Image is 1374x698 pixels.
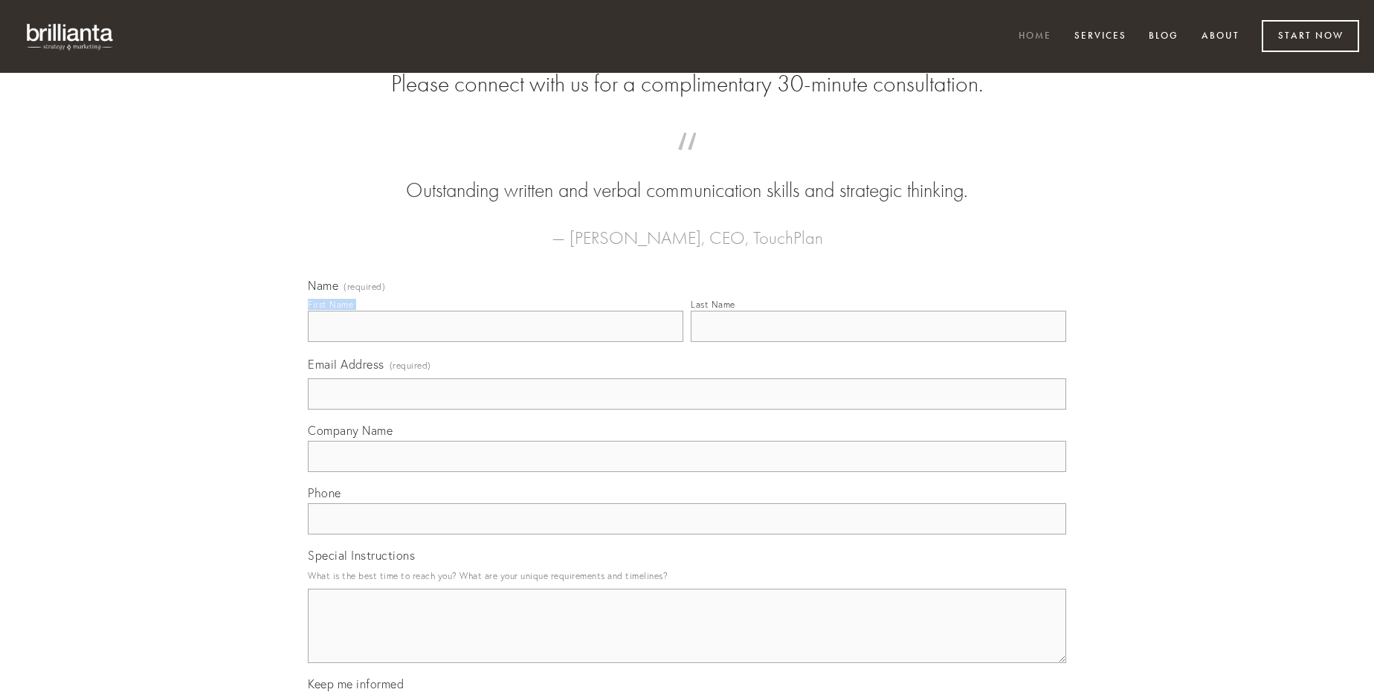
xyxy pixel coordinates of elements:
[1009,25,1061,49] a: Home
[308,485,341,500] span: Phone
[308,566,1066,586] p: What is the best time to reach you? What are your unique requirements and timelines?
[1192,25,1249,49] a: About
[308,278,338,293] span: Name
[308,299,353,310] div: First Name
[343,282,385,291] span: (required)
[332,147,1042,205] blockquote: Outstanding written and verbal communication skills and strategic thinking.
[308,357,384,372] span: Email Address
[15,15,126,58] img: brillianta - research, strategy, marketing
[308,548,415,563] span: Special Instructions
[308,676,404,691] span: Keep me informed
[1065,25,1136,49] a: Services
[1262,20,1359,52] a: Start Now
[390,355,431,375] span: (required)
[1139,25,1188,49] a: Blog
[332,147,1042,176] span: “
[691,299,735,310] div: Last Name
[308,70,1066,98] h2: Please connect with us for a complimentary 30-minute consultation.
[308,423,393,438] span: Company Name
[332,205,1042,253] figcaption: — [PERSON_NAME], CEO, TouchPlan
